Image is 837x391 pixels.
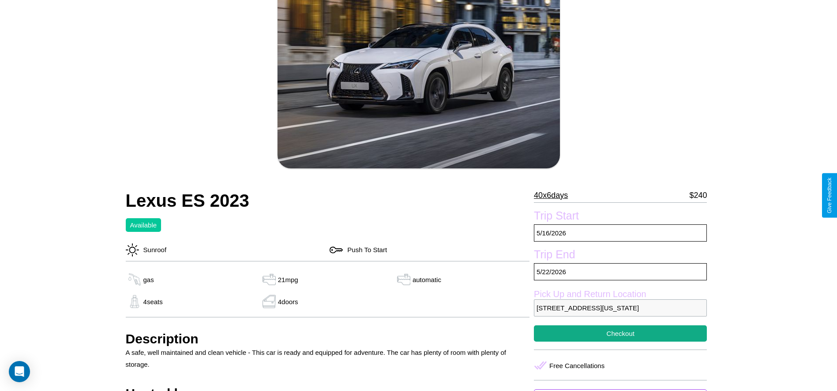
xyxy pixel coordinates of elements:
[126,191,530,211] h2: Lexus ES 2023
[549,360,604,372] p: Free Cancellations
[260,273,278,286] img: gas
[534,325,707,342] button: Checkout
[534,289,707,299] label: Pick Up and Return Location
[143,274,154,286] p: gas
[278,274,298,286] p: 21 mpg
[126,331,530,346] h3: Description
[395,273,413,286] img: gas
[826,178,833,213] div: Give Feedback
[534,224,707,242] p: 5 / 16 / 2026
[126,273,143,286] img: gas
[534,263,707,280] p: 5 / 22 / 2026
[139,244,167,256] p: Sunroof
[126,346,530,370] p: A safe, well maintained and clean vehicle - This car is ready and equipped for adventure. The car...
[534,209,707,224] label: Trip Start
[343,244,387,256] p: Push To Start
[260,295,278,308] img: gas
[534,188,568,202] p: 40 x 6 days
[143,296,163,308] p: 4 seats
[278,296,298,308] p: 4 doors
[689,188,707,202] p: $ 240
[413,274,441,286] p: automatic
[534,299,707,317] p: [STREET_ADDRESS][US_STATE]
[9,361,30,382] div: Open Intercom Messenger
[130,219,157,231] p: Available
[534,248,707,263] label: Trip End
[126,295,143,308] img: gas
